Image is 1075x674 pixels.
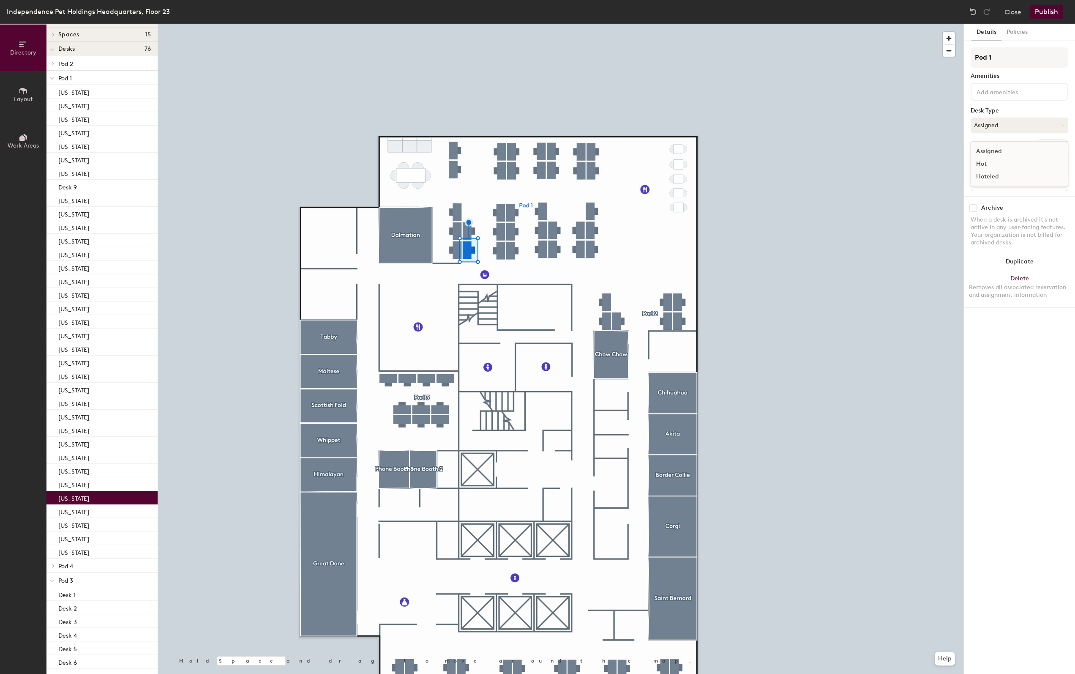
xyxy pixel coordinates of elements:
[58,276,89,286] p: [US_STATE]
[58,317,89,326] p: [US_STATE]
[8,142,39,149] span: Work Areas
[58,222,89,232] p: [US_STATE]
[58,168,89,178] p: [US_STATE]
[58,31,79,38] span: Spaces
[969,8,977,16] img: Undo
[969,284,1070,299] div: Removes all associated reservation and assignment information
[58,603,77,612] p: Desk 2
[58,263,89,272] p: [US_STATE]
[982,8,991,16] img: Redo
[971,118,1068,133] button: Assigned
[58,398,89,408] p: [US_STATE]
[58,181,77,191] p: Desk 9
[58,547,89,556] p: [US_STATE]
[935,652,955,666] button: Help
[964,270,1075,307] button: DeleteRemoves all associated reservation and assignment information
[58,330,89,340] p: [US_STATE]
[58,114,89,123] p: [US_STATE]
[58,344,89,353] p: [US_STATE]
[58,384,89,394] p: [US_STATE]
[971,158,1056,170] div: Hot
[58,46,75,52] span: Desks
[971,107,1068,114] div: Desk Type
[971,170,1056,183] div: Hoteled
[58,357,89,367] p: [US_STATE]
[7,6,170,17] div: Independence Pet Holdings Headquarters, Floor 23
[964,253,1075,270] button: Duplicate
[145,31,151,38] span: 15
[58,479,89,489] p: [US_STATE]
[145,46,151,52] span: 76
[1037,140,1068,154] button: Ungroup
[58,452,89,462] p: [US_STATE]
[1004,5,1021,19] button: Close
[971,145,1056,158] div: Assigned
[58,303,89,313] p: [US_STATE]
[58,533,89,543] p: [US_STATE]
[981,205,1003,211] div: Archive
[58,520,89,529] p: [US_STATE]
[58,438,89,448] p: [US_STATE]
[58,75,72,82] span: Pod 1
[14,96,33,103] span: Layout
[1030,5,1063,19] button: Publish
[58,236,89,245] p: [US_STATE]
[58,466,89,475] p: [US_STATE]
[975,86,1051,96] input: Add amenities
[1001,24,1033,41] button: Policies
[58,563,73,570] span: Pod 4
[58,493,89,502] p: [US_STATE]
[58,577,73,584] span: Pod 3
[58,290,89,299] p: [US_STATE]
[58,249,89,259] p: [US_STATE]
[58,195,89,205] p: [US_STATE]
[58,141,89,151] p: [US_STATE]
[971,24,1001,41] button: Details
[58,616,77,626] p: Desk 3
[58,589,76,599] p: Desk 1
[971,216,1068,247] div: When a desk is archived it's not active in any user-facing features. Your organization is not bil...
[58,630,77,639] p: Desk 4
[58,87,89,96] p: [US_STATE]
[58,127,89,137] p: [US_STATE]
[58,154,89,164] p: [US_STATE]
[58,371,89,381] p: [US_STATE]
[58,506,89,516] p: [US_STATE]
[58,208,89,218] p: [US_STATE]
[58,60,73,68] span: Pod 2
[58,425,89,435] p: [US_STATE]
[971,73,1068,79] div: Amenities
[58,643,77,653] p: Desk 5
[58,100,89,110] p: [US_STATE]
[10,49,36,56] span: Directory
[58,657,77,666] p: Desk 6
[58,411,89,421] p: [US_STATE]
